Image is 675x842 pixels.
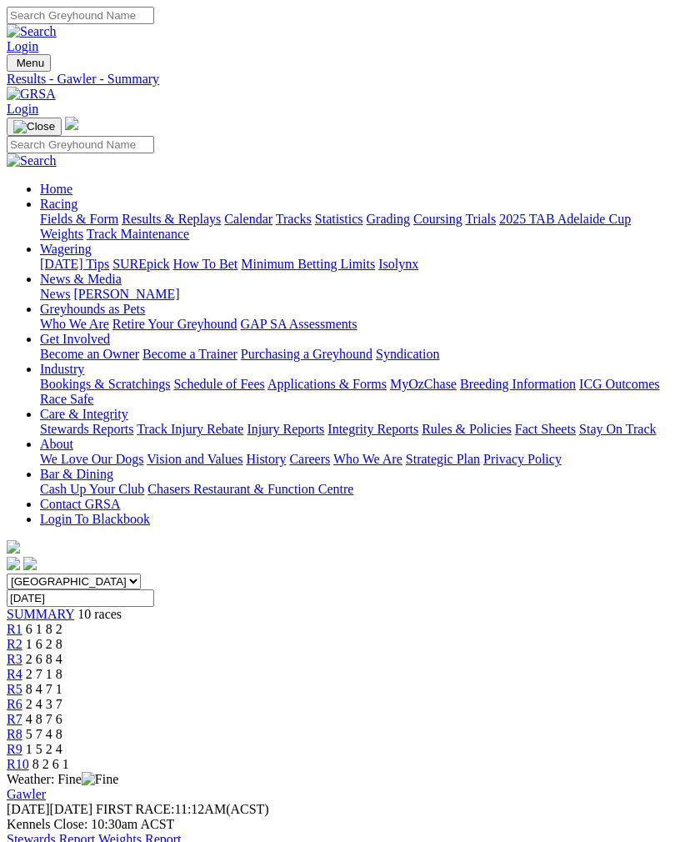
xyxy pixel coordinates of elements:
[7,72,668,87] a: Results - Gawler - Summary
[7,697,22,711] a: R6
[40,182,72,196] a: Home
[327,422,418,436] a: Integrity Reports
[7,54,51,72] button: Toggle navigation
[7,118,62,136] button: Toggle navigation
[7,7,154,24] input: Search
[7,637,22,651] a: R2
[422,422,512,436] a: Rules & Policies
[7,622,22,636] a: R1
[7,589,154,607] input: Select date
[7,742,22,756] a: R9
[579,422,656,436] a: Stay On Track
[77,607,122,621] span: 10 races
[367,212,410,226] a: Grading
[40,452,668,467] div: About
[241,317,357,331] a: GAP SA Assessments
[247,422,324,436] a: Injury Reports
[40,317,668,332] div: Greyhounds as Pets
[40,287,668,302] div: News & Media
[23,557,37,570] img: twitter.svg
[26,727,62,741] span: 5 7 4 8
[40,422,668,437] div: Care & Integrity
[40,212,118,226] a: Fields & Form
[26,637,62,651] span: 1 6 2 8
[40,317,109,331] a: Who We Are
[515,422,576,436] a: Fact Sheets
[7,39,38,53] a: Login
[137,422,243,436] a: Track Injury Rebate
[40,272,122,286] a: News & Media
[7,712,22,726] a: R7
[40,347,139,361] a: Become an Owner
[173,377,264,391] a: Schedule of Fees
[7,540,20,554] img: logo-grsa-white.png
[40,422,133,436] a: Stewards Reports
[7,652,22,666] a: R3
[7,667,22,681] span: R4
[7,727,22,741] a: R8
[40,452,143,466] a: We Love Our Dogs
[390,377,457,391] a: MyOzChase
[26,652,62,666] span: 2 6 8 4
[40,467,113,481] a: Bar & Dining
[376,347,439,361] a: Syndication
[7,802,50,816] span: [DATE]
[40,482,668,497] div: Bar & Dining
[65,117,78,130] img: logo-grsa-white.png
[7,682,22,696] a: R5
[7,153,57,168] img: Search
[17,57,44,69] span: Menu
[499,212,631,226] a: 2025 TAB Adelaide Cup
[289,452,330,466] a: Careers
[406,452,480,466] a: Strategic Plan
[276,212,312,226] a: Tracks
[32,757,69,771] span: 8 2 6 1
[40,407,128,421] a: Care & Integrity
[96,802,174,816] span: FIRST RACE:
[378,257,418,271] a: Isolynx
[40,362,84,376] a: Industry
[40,242,92,256] a: Wagering
[7,607,74,621] a: SUMMARY
[87,227,189,241] a: Track Maintenance
[40,347,668,362] div: Get Involved
[82,772,118,787] img: Fine
[460,377,576,391] a: Breeding Information
[40,287,70,301] a: News
[40,497,120,511] a: Contact GRSA
[26,682,62,696] span: 8 4 7 1
[7,817,668,832] div: Kennels Close: 10:30am ACST
[40,212,668,242] div: Racing
[147,452,242,466] a: Vision and Values
[73,287,179,301] a: [PERSON_NAME]
[40,512,150,526] a: Login To Blackbook
[40,377,170,391] a: Bookings & Scratchings
[267,377,387,391] a: Applications & Forms
[40,227,83,241] a: Weights
[13,120,55,133] img: Close
[7,102,38,116] a: Login
[26,622,62,636] span: 6 1 8 2
[579,377,659,391] a: ICG Outcomes
[40,257,109,271] a: [DATE] Tips
[7,757,29,771] a: R10
[333,452,402,466] a: Who We Are
[26,697,62,711] span: 2 4 3 7
[413,212,462,226] a: Coursing
[26,712,62,726] span: 4 8 7 6
[241,347,372,361] a: Purchasing a Greyhound
[483,452,562,466] a: Privacy Policy
[246,452,286,466] a: History
[173,257,238,271] a: How To Bet
[7,802,92,816] span: [DATE]
[26,742,62,756] span: 1 5 2 4
[40,377,668,407] div: Industry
